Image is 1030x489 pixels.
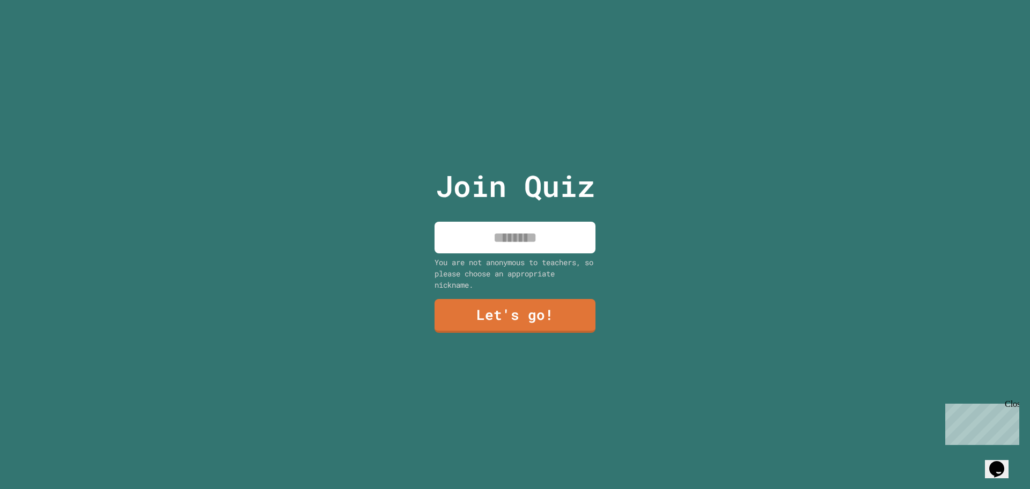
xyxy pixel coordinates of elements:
[4,4,74,68] div: Chat with us now!Close
[985,446,1019,478] iframe: chat widget
[435,257,595,290] div: You are not anonymous to teachers, so please choose an appropriate nickname.
[941,399,1019,445] iframe: chat widget
[436,164,595,208] p: Join Quiz
[435,299,595,333] a: Let's go!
